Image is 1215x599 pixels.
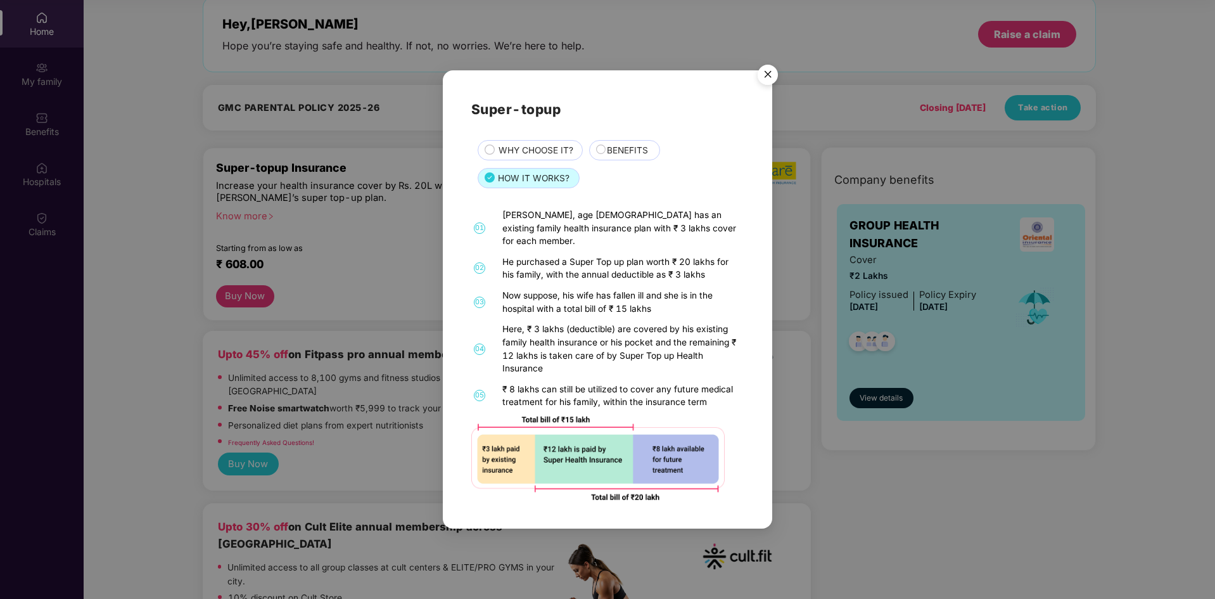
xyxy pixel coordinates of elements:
[498,172,569,186] span: HOW IT WORKS?
[502,323,741,375] div: Here, ₹ 3 lakhs (deductible) are covered by his existing family health insurance or his pocket an...
[750,59,786,94] img: svg+xml;base64,PHN2ZyB4bWxucz0iaHR0cDovL3d3dy53My5vcmcvMjAwMC9zdmciIHdpZHRoPSI1NiIgaGVpZ2h0PSI1Ni...
[471,99,744,120] h2: Super-topup
[474,222,485,234] span: 01
[502,289,741,315] div: Now suppose, his wife has fallen ill and she is in the hospital with a total bill of ₹ 15 lakhs
[607,144,648,158] span: BENEFITS
[502,209,741,248] div: [PERSON_NAME], age [DEMOGRAPHIC_DATA] has an existing family health insurance plan with ₹ 3 lakhs...
[471,416,725,500] img: 92ad5f425632aafc39dd5e75337fe900.png
[474,390,485,401] span: 05
[474,344,485,355] span: 04
[474,297,485,308] span: 03
[499,144,573,158] span: WHY CHOOSE IT?
[502,383,741,409] div: ₹ 8 lakhs can still be utilized to cover any future medical treatment for his family, within the ...
[502,255,741,281] div: He purchased a Super Top up plan worth ₹ 20 lakhs for his family, with the annual deductible as ₹...
[474,262,485,274] span: 02
[750,58,784,93] button: Close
